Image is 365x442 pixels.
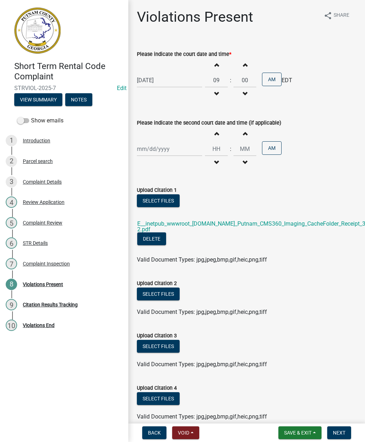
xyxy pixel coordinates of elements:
[23,323,55,328] div: Violations End
[6,156,17,167] div: 2
[137,256,267,263] span: Valid Document Types: jpg,jpeg,bmp,gif,heic,png,tiff
[137,142,202,156] input: mm/dd/yyyy
[117,85,127,91] a: Edit
[137,361,267,368] span: Valid Document Types: jpg,jpeg,bmp,gif,heic,png,tiff
[6,135,17,146] div: 1
[23,241,48,246] div: STR Details
[14,61,123,82] h4: Short Term Rental Code Complaint
[178,430,189,436] span: Void
[6,320,17,331] div: 10
[137,9,253,26] h1: Violations Present
[23,220,62,225] div: Complaint Review
[23,179,62,184] div: Complaint Details
[117,85,127,91] wm-modal-confirm: Edit Application Number
[137,333,177,338] label: Upload Citation 3
[137,232,166,245] button: Delete
[137,52,231,57] label: Please indicate the court date and time
[137,392,180,405] button: Select files
[65,93,92,106] button: Notes
[17,116,63,125] label: Show emails
[137,309,267,315] span: Valid Document Types: jpg,jpeg,bmp,gif,heic,png,tiff
[137,288,180,300] button: Select files
[282,76,292,85] span: EDT
[137,188,177,193] label: Upload Citation 1
[148,430,161,436] span: Back
[23,200,65,205] div: Review Application
[278,426,322,439] button: Save & Exit
[233,142,256,156] input: Minutes
[172,426,199,439] button: Void
[205,142,228,156] input: Hours
[137,194,180,207] button: Select files
[137,121,281,126] label: Please indicate the second court date and time (if applicable)
[23,261,70,266] div: Complaint Inspection
[14,85,114,91] span: STRVIOL-2025-7
[324,11,332,20] i: share
[327,426,351,439] button: Next
[6,196,17,208] div: 4
[65,97,92,103] wm-modal-confirm: Notes
[137,386,177,391] label: Upload Citation 4
[23,159,53,164] div: Parcel search
[205,73,228,88] input: Hours
[6,279,17,290] div: 8
[137,340,180,353] button: Select files
[262,141,282,155] button: AM
[318,9,355,22] button: shareShare
[6,299,17,310] div: 9
[14,7,61,54] img: Putnam County, Georgia
[137,281,177,286] label: Upload Citation 2
[14,97,62,103] wm-modal-confirm: Summary
[14,93,62,106] button: View Summary
[137,73,202,88] input: mm/dd/yyyy
[23,302,78,307] div: Citation Results Tracking
[6,237,17,249] div: 6
[137,236,166,243] wm-modal-confirm: Delete Document
[284,430,312,436] span: Save & Exit
[333,430,345,436] span: Next
[334,11,349,20] span: Share
[137,413,267,420] span: Valid Document Types: jpg,jpeg,bmp,gif,heic,png,tiff
[142,426,166,439] button: Back
[6,258,17,269] div: 7
[6,217,17,228] div: 5
[228,145,233,153] div: :
[6,176,17,188] div: 3
[23,138,50,143] div: Introduction
[228,76,233,85] div: :
[233,73,256,88] input: Minutes
[23,282,63,287] div: Violations Present
[262,73,282,86] button: AM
